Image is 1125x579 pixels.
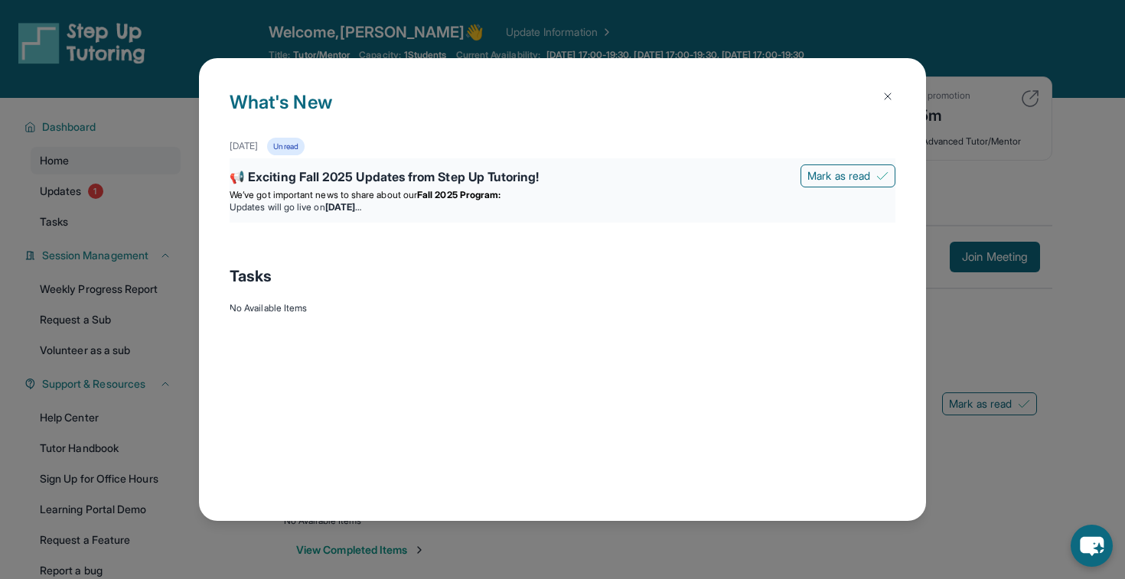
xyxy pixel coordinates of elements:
[882,90,894,102] img: Close Icon
[230,189,417,200] span: We’ve got important news to share about our
[876,170,889,182] img: Mark as read
[230,168,895,189] div: 📢 Exciting Fall 2025 Updates from Step Up Tutoring!
[417,189,501,200] strong: Fall 2025 Program:
[807,168,870,184] span: Mark as read
[325,201,361,213] strong: [DATE]
[230,140,258,152] div: [DATE]
[1071,525,1113,567] button: chat-button
[801,164,895,187] button: Mark as read
[230,302,895,314] div: No Available Items
[230,201,895,213] li: Updates will go live on
[230,89,895,138] h1: What's New
[267,138,304,155] div: Unread
[230,265,272,287] span: Tasks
